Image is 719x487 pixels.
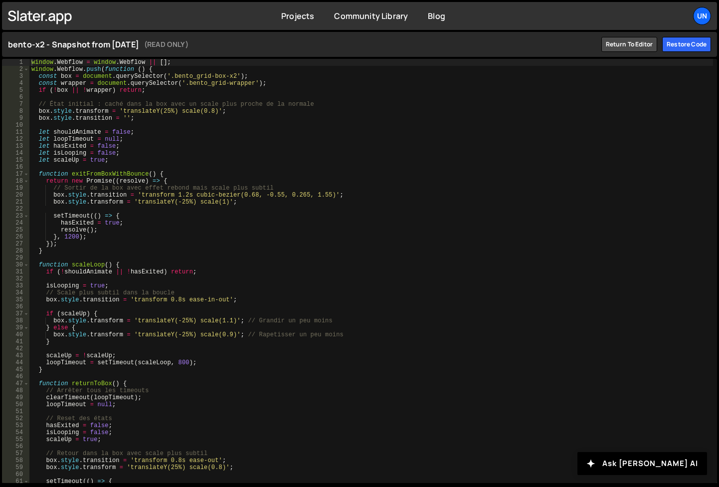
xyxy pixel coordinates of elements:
div: 56 [2,443,29,450]
a: Return to editor [601,37,658,52]
div: 16 [2,164,29,171]
div: 10 [2,122,29,129]
a: Blog [428,10,445,21]
div: 8 [2,108,29,115]
div: 19 [2,185,29,192]
div: 49 [2,394,29,401]
div: 40 [2,331,29,338]
div: 22 [2,206,29,213]
div: 35 [2,296,29,303]
div: 24 [2,220,29,227]
div: 38 [2,317,29,324]
div: 58 [2,457,29,464]
div: 37 [2,310,29,317]
div: 2 [2,66,29,73]
a: Projects [281,10,314,21]
div: 4 [2,80,29,87]
div: 47 [2,380,29,387]
div: 21 [2,199,29,206]
div: 12 [2,136,29,143]
div: 52 [2,415,29,422]
div: 34 [2,289,29,296]
div: 9 [2,115,29,122]
div: 60 [2,471,29,478]
div: 18 [2,178,29,185]
div: 7 [2,101,29,108]
div: 32 [2,275,29,282]
div: 45 [2,366,29,373]
div: 59 [2,464,29,471]
div: 42 [2,345,29,352]
div: 14 [2,150,29,157]
div: 3 [2,73,29,80]
div: 15 [2,157,29,164]
div: 54 [2,429,29,436]
div: Restore code [662,37,711,52]
div: 5 [2,87,29,94]
div: 48 [2,387,29,394]
div: 44 [2,359,29,366]
h1: bento-x2 - Snapshot from [DATE] [8,38,596,50]
div: 20 [2,192,29,199]
small: (READ ONLY) [144,38,188,50]
div: 33 [2,282,29,289]
div: 28 [2,247,29,254]
a: Un [693,7,711,25]
a: Community Library [334,10,408,21]
div: 61 [2,478,29,485]
div: 36 [2,303,29,310]
div: 27 [2,241,29,247]
div: 39 [2,324,29,331]
div: 51 [2,408,29,415]
div: 31 [2,268,29,275]
div: 43 [2,352,29,359]
div: 11 [2,129,29,136]
div: 53 [2,422,29,429]
div: 23 [2,213,29,220]
div: 41 [2,338,29,345]
div: 6 [2,94,29,101]
div: 26 [2,234,29,241]
div: 13 [2,143,29,150]
div: 46 [2,373,29,380]
div: 1 [2,59,29,66]
div: 30 [2,261,29,268]
div: 17 [2,171,29,178]
div: 57 [2,450,29,457]
button: Ask [PERSON_NAME] AI [577,452,707,475]
div: 25 [2,227,29,234]
div: 55 [2,436,29,443]
div: 50 [2,401,29,408]
div: 29 [2,254,29,261]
